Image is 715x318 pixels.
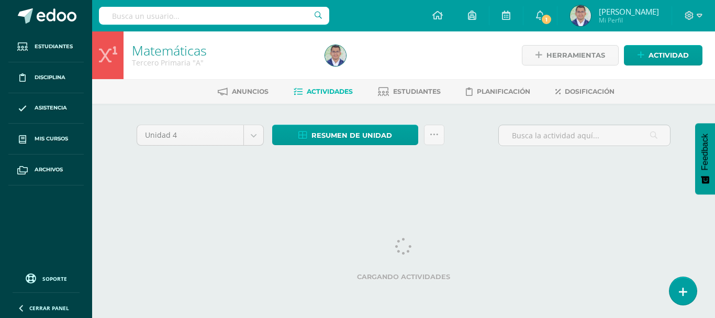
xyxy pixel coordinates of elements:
a: Disciplina [8,62,84,93]
a: Matemáticas [132,41,207,59]
h1: Matemáticas [132,43,312,58]
span: Mi Perfil [599,16,659,25]
a: Soporte [13,271,80,285]
input: Busca la actividad aquí... [499,125,670,146]
label: Cargando actividades [137,273,671,281]
a: Planificación [466,83,530,100]
span: Planificación [477,87,530,95]
span: Herramientas [546,46,605,65]
div: Tercero Primaria 'A' [132,58,312,68]
a: Dosificación [555,83,615,100]
a: Asistencia [8,93,84,124]
a: Estudiantes [378,83,441,100]
span: Disciplina [35,73,65,82]
span: Unidad 4 [145,125,236,145]
img: 0ff62ea00de1e6c3dce2ba1c76bafaf1.png [325,45,346,66]
a: Archivos [8,155,84,185]
img: 0ff62ea00de1e6c3dce2ba1c76bafaf1.png [570,5,591,26]
a: Mis cursos [8,124,84,155]
a: Resumen de unidad [272,125,418,145]
span: Feedback [700,134,710,170]
span: Actividad [649,46,689,65]
span: Actividades [307,87,353,95]
input: Busca un usuario... [99,7,329,25]
span: Archivos [35,166,63,174]
span: Mis cursos [35,135,68,143]
span: Anuncios [232,87,269,95]
a: Herramientas [522,45,619,65]
span: Soporte [42,275,67,282]
span: Estudiantes [393,87,441,95]
span: Asistencia [35,104,67,112]
a: Estudiantes [8,31,84,62]
span: Estudiantes [35,42,73,51]
span: [PERSON_NAME] [599,6,659,17]
span: 1 [540,14,552,25]
a: Actividades [294,83,353,100]
button: Feedback - Mostrar encuesta [695,123,715,194]
span: Resumen de unidad [311,126,392,145]
span: Dosificación [565,87,615,95]
span: Cerrar panel [29,304,69,312]
a: Actividad [624,45,702,65]
a: Unidad 4 [137,125,263,145]
a: Anuncios [218,83,269,100]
